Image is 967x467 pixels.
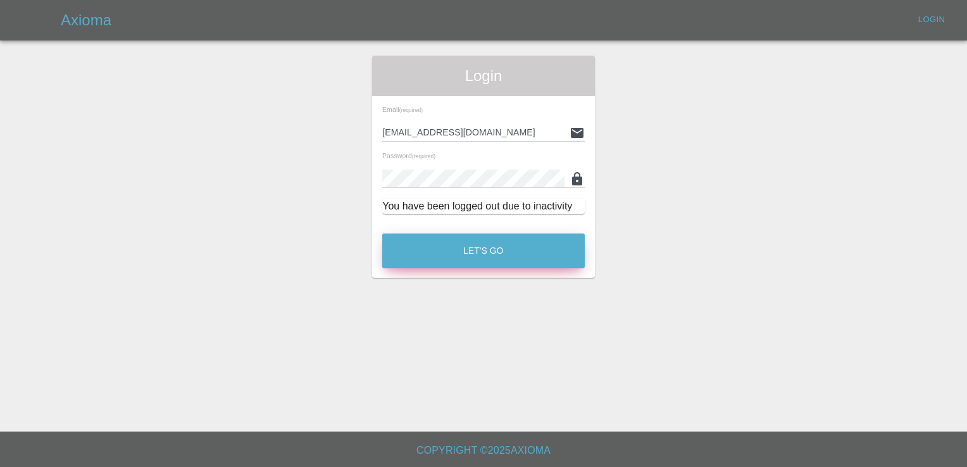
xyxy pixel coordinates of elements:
[10,442,957,459] h6: Copyright © 2025 Axioma
[412,154,435,159] small: (required)
[399,108,423,113] small: (required)
[382,66,585,86] span: Login
[911,10,952,30] a: Login
[382,152,435,159] span: Password
[382,233,585,268] button: Let's Go
[382,106,423,113] span: Email
[382,199,585,214] div: You have been logged out due to inactivity
[61,10,111,30] h5: Axioma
